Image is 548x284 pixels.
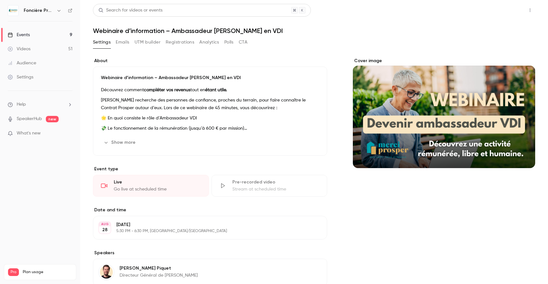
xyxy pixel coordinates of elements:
div: Audience [8,60,36,66]
div: Videos [8,46,30,52]
button: UTM builder [135,37,161,47]
div: LiveGo live at scheduled time [93,175,209,197]
label: Cover image [353,58,535,64]
div: Go live at scheduled time [114,186,201,192]
button: Polls [224,37,234,47]
section: Cover image [353,58,535,168]
img: Foncière Prosper [8,5,18,16]
a: SpeakerHub [17,116,42,122]
button: CTA [239,37,247,47]
button: Show more [101,137,139,148]
span: Pro [8,268,19,276]
p: 💸 Le fonctionnement de la rémunération (jusqu’à 600 € par mission) [101,125,319,132]
button: Share [494,4,520,17]
button: Analytics [199,37,219,47]
div: Settings [8,74,33,80]
h6: Foncière Prosper [24,7,54,14]
button: Emails [116,37,129,47]
p: [PERSON_NAME] recherche des personnes de confiance, proches du terrain, pour faire connaître le C... [101,96,319,112]
button: Registrations [166,37,194,47]
p: [PERSON_NAME] Piquet [120,265,198,272]
span: Plan usage [23,270,72,275]
p: Event type [93,166,327,172]
p: 🌟 En quoi consiste le rôle d’Ambassadeur VDI [101,114,319,122]
span: Help [17,101,26,108]
p: 28 [102,227,108,233]
img: Anthony Piquet [99,264,114,280]
span: new [46,116,59,122]
label: About [93,58,327,64]
div: AUG [99,222,111,226]
div: Stream at scheduled time [232,186,320,192]
label: Date and time [93,207,327,213]
p: Webinaire d’information – Ambassadeur [PERSON_NAME] en VDI [101,75,319,81]
div: Events [8,32,30,38]
p: Découvrez comment tout en [101,86,319,94]
li: help-dropdown-opener [8,101,72,108]
div: Live [114,179,201,185]
p: Directeur Général de [PERSON_NAME] [120,272,198,279]
p: 5:30 PM - 6:30 PM, [GEOGRAPHIC_DATA]/[GEOGRAPHIC_DATA] [116,229,293,234]
button: Settings [93,37,111,47]
h1: Webinaire d’information – Ambassadeur [PERSON_NAME] en VDI [93,27,535,35]
div: Pre-recorded videoStream at scheduled time [212,175,328,197]
div: Search for videos or events [98,7,162,14]
strong: compléter vos revenus [144,88,190,92]
div: Pre-recorded video [232,179,320,185]
p: [DATE] [116,222,293,228]
span: What's new [17,130,41,137]
strong: étant utile. [205,88,227,92]
label: Speakers [93,250,327,256]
